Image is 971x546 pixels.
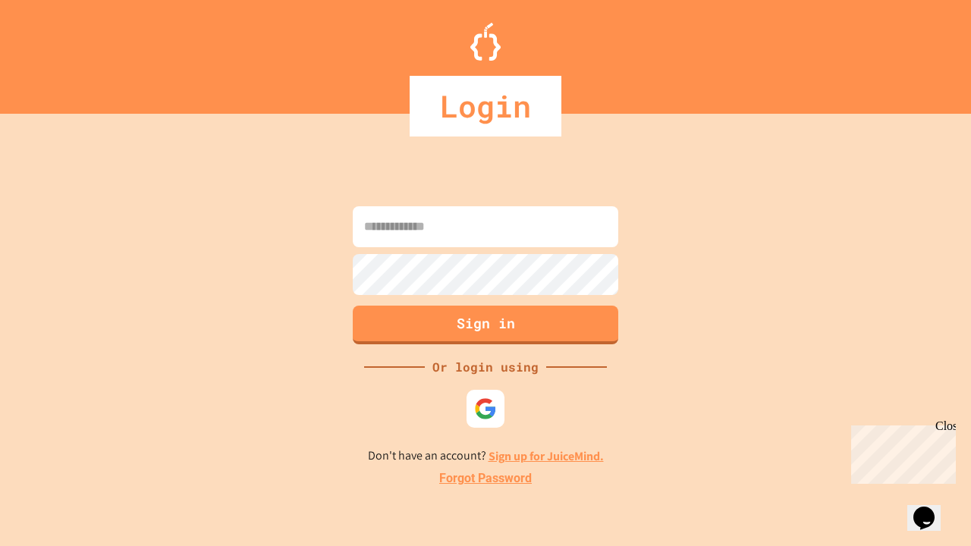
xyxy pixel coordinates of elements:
div: Login [410,76,561,136]
iframe: chat widget [845,419,956,484]
a: Forgot Password [439,469,532,488]
div: Chat with us now!Close [6,6,105,96]
p: Don't have an account? [368,447,604,466]
img: google-icon.svg [474,397,497,420]
img: Logo.svg [470,23,501,61]
button: Sign in [353,306,618,344]
div: Or login using [425,358,546,376]
iframe: chat widget [907,485,956,531]
a: Sign up for JuiceMind. [489,448,604,464]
